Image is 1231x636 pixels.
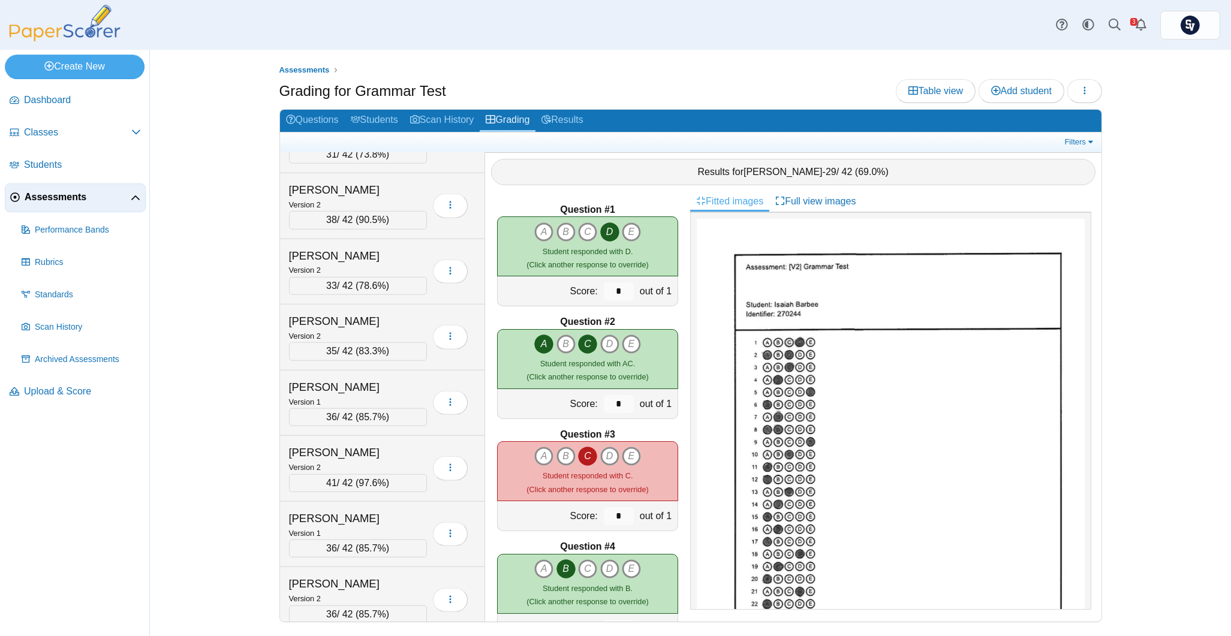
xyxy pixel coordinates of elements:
[526,471,648,493] small: (Click another response to override)
[991,86,1052,96] span: Add student
[622,559,641,578] i: E
[17,313,146,342] a: Scan History
[540,359,636,368] span: Student responded with AC.
[276,63,332,78] a: Assessments
[17,281,146,309] a: Standards
[289,248,409,264] div: [PERSON_NAME]
[289,445,409,460] div: [PERSON_NAME]
[5,151,146,180] a: Students
[578,447,597,466] i: C
[543,471,633,480] span: Student responded with C.
[578,559,597,578] i: C
[896,79,976,103] a: Table view
[17,248,146,277] a: Rubrics
[556,559,576,578] i: B
[289,576,409,592] div: [PERSON_NAME]
[289,379,409,395] div: [PERSON_NAME]
[326,543,337,553] span: 36
[534,559,553,578] i: A
[404,110,480,132] a: Scan History
[280,110,345,132] a: Questions
[560,540,615,553] b: Question #4
[289,511,409,526] div: [PERSON_NAME]
[622,334,641,354] i: E
[17,345,146,374] a: Archived Assessments
[526,359,648,381] small: (Click another response to override)
[491,159,1095,185] div: Results for - / 42 ( )
[1062,136,1098,148] a: Filters
[326,215,337,225] span: 38
[600,447,619,466] i: D
[858,167,885,177] span: 69.0%
[289,539,427,557] div: / 42 ( )
[480,110,535,132] a: Grading
[35,224,141,236] span: Performance Bands
[359,346,386,356] span: 83.3%
[578,334,597,354] i: C
[35,289,141,301] span: Standards
[359,281,386,291] span: 78.6%
[5,33,125,43] a: PaperScorer
[25,191,131,204] span: Assessments
[560,315,615,328] b: Question #2
[289,397,321,406] small: Version 1
[600,222,619,242] i: D
[1128,12,1154,38] a: Alerts
[600,559,619,578] i: D
[326,149,337,159] span: 31
[359,215,386,225] span: 90.5%
[289,146,427,164] div: / 42 ( )
[289,605,427,623] div: / 42 ( )
[289,474,427,492] div: / 42 ( )
[5,378,146,406] a: Upload & Score
[289,182,409,198] div: [PERSON_NAME]
[345,110,404,132] a: Students
[289,331,321,340] small: Version 2
[534,447,553,466] i: A
[289,408,427,426] div: / 42 ( )
[543,584,633,593] span: Student responded with B.
[1160,11,1220,40] a: ps.PvyhDibHWFIxMkTk
[35,257,141,269] span: Rubrics
[326,609,337,619] span: 36
[35,354,141,366] span: Archived Assessments
[359,543,386,553] span: 85.7%
[535,110,589,132] a: Results
[289,314,409,329] div: [PERSON_NAME]
[543,247,633,256] span: Student responded with D.
[326,412,337,422] span: 36
[637,389,678,418] div: out of 1
[326,478,337,488] span: 41
[560,428,615,441] b: Question #3
[359,478,386,488] span: 97.6%
[24,385,141,398] span: Upload & Score
[24,126,131,139] span: Classes
[744,167,823,177] span: [PERSON_NAME]
[5,183,146,212] a: Assessments
[534,334,553,354] i: A
[289,463,321,472] small: Version 2
[35,321,141,333] span: Scan History
[1181,16,1200,35] img: ps.PvyhDibHWFIxMkTk
[622,222,641,242] i: E
[289,342,427,360] div: / 42 ( )
[637,501,678,530] div: out of 1
[690,191,769,212] a: Fitted images
[526,584,648,606] small: (Click another response to override)
[289,529,321,538] small: Version 1
[560,203,615,216] b: Question #1
[534,222,553,242] i: A
[279,65,330,74] span: Assessments
[289,211,427,229] div: / 42 ( )
[24,94,141,107] span: Dashboard
[498,389,601,418] div: Score:
[526,247,648,269] small: (Click another response to override)
[289,594,321,603] small: Version 2
[826,167,836,177] span: 29
[326,346,337,356] span: 35
[556,447,576,466] i: B
[24,158,141,171] span: Students
[289,266,321,275] small: Version 2
[600,334,619,354] i: D
[1181,16,1200,35] span: Chris Paolelli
